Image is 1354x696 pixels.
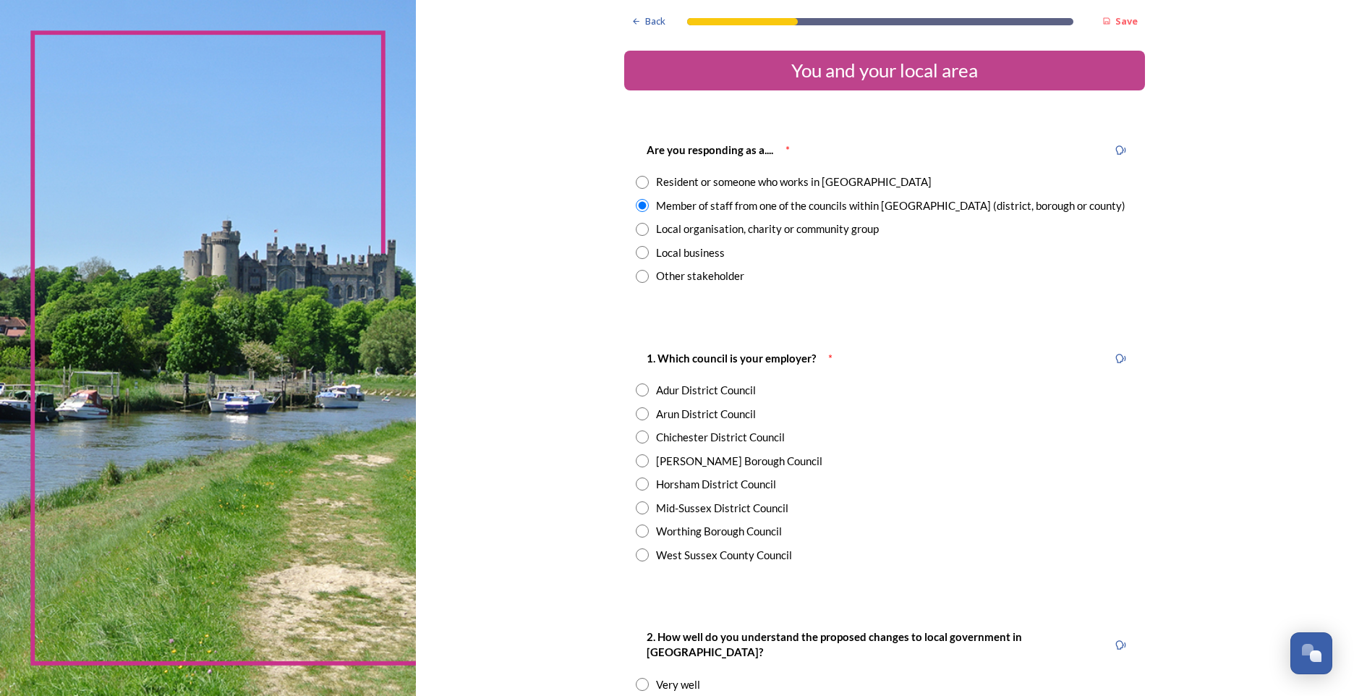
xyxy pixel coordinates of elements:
button: Open Chat [1290,632,1332,674]
div: You and your local area [630,56,1139,85]
div: Member of staff from one of the councils within [GEOGRAPHIC_DATA] (district, borough or county) [656,198,1125,214]
strong: 1. Which council is your employer? [647,352,816,365]
div: Worthing Borough Council [656,523,782,540]
div: Local organisation, charity or community group [656,221,879,237]
div: Resident or someone who works in [GEOGRAPHIC_DATA] [656,174,932,190]
div: Arun District Council [656,406,756,423]
div: Local business [656,245,725,261]
strong: 2. How well do you understand the proposed changes to local government in [GEOGRAPHIC_DATA]? [647,630,1024,658]
strong: Save [1115,14,1138,27]
div: Mid-Sussex District Council [656,500,788,517]
div: Adur District Council [656,382,756,399]
strong: Are you responding as a.... [647,143,773,156]
div: Chichester District Council [656,429,785,446]
span: Back [645,14,665,28]
div: West Sussex County Council [656,547,792,564]
div: [PERSON_NAME] Borough Council [656,453,822,470]
div: Very well [656,676,700,693]
div: Other stakeholder [656,268,744,284]
div: Horsham District Council [656,476,776,493]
